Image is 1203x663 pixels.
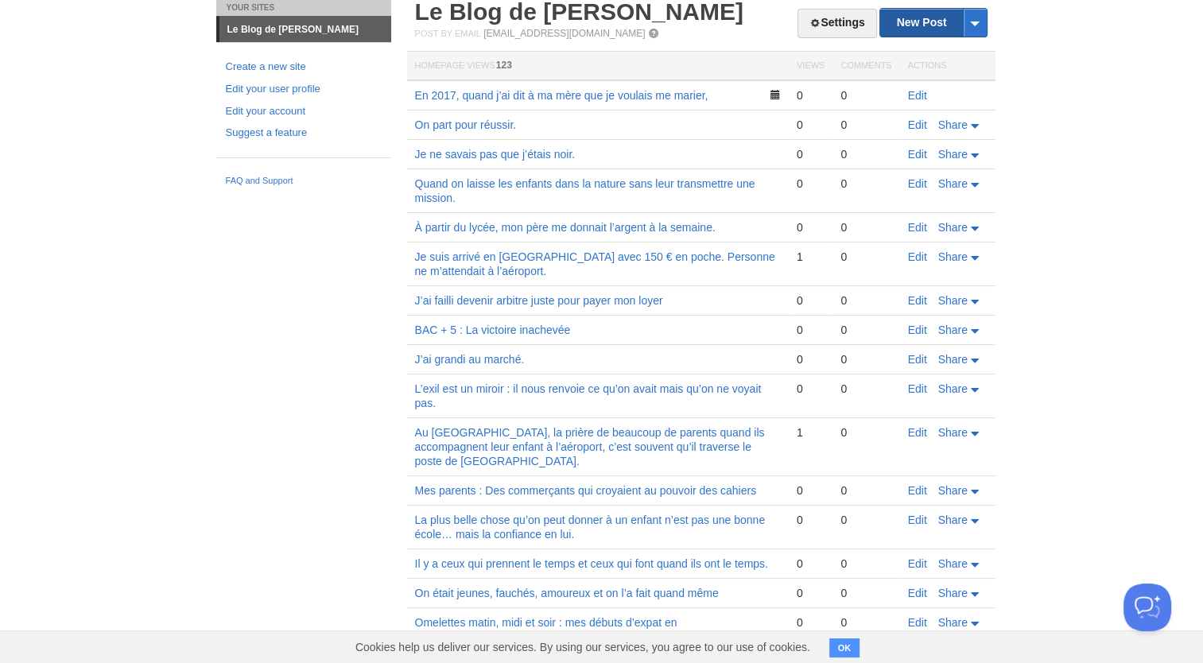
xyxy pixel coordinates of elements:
span: Share [938,426,968,439]
div: 0 [840,293,891,308]
span: Share [938,250,968,263]
iframe: Help Scout Beacon - Open [1123,584,1171,631]
a: Edit [908,118,927,131]
span: Share [938,148,968,161]
th: Comments [832,52,899,81]
a: On part pour réussir. [415,118,517,131]
div: 0 [797,352,825,366]
span: Share [938,221,968,234]
span: Share [938,616,968,629]
div: 0 [840,147,891,161]
div: 0 [840,513,891,527]
a: L’exil est un miroir : il nous renvoie ce qu’on avait mais qu’on ne voyait pas. [415,382,762,409]
div: 0 [840,250,891,264]
div: 0 [840,425,891,440]
div: 1 [797,250,825,264]
a: FAQ and Support [226,174,382,188]
a: Edit [908,514,927,526]
a: Edit [908,89,927,102]
a: La plus belle chose qu’on peut donner à un enfant n’est pas une bonne école… mais la confiance en... [415,514,766,541]
a: Edit [908,148,927,161]
a: New Post [880,9,986,37]
a: J’ai failli devenir arbitre juste pour payer mon loyer [415,294,663,307]
a: Edit your user profile [226,81,382,98]
div: 0 [797,483,825,498]
div: 0 [840,483,891,498]
span: Share [938,484,968,497]
a: J’ai grandi au marché. [415,353,525,366]
button: OK [829,638,860,657]
a: Edit [908,294,927,307]
a: Il y a ceux qui prennent le temps et ceux qui font quand ils ont le temps. [415,557,768,570]
a: Edit [908,484,927,497]
th: Actions [900,52,995,81]
div: 1 [797,425,825,440]
div: 0 [840,586,891,600]
div: 0 [797,176,825,191]
div: 0 [797,615,825,630]
div: 0 [840,556,891,571]
div: 0 [840,88,891,103]
div: 0 [840,176,891,191]
a: Edit [908,221,927,234]
span: Share [938,587,968,599]
a: Create a new site [226,59,382,76]
a: Edit [908,250,927,263]
span: Share [938,294,968,307]
div: 0 [840,118,891,132]
div: 0 [797,220,825,235]
a: Quand on laisse les enfants dans la nature sans leur transmettre une mission. [415,177,755,204]
div: 0 [840,615,891,630]
span: Share [938,382,968,395]
div: 0 [797,556,825,571]
a: Edit [908,587,927,599]
div: 0 [840,220,891,235]
a: Settings [797,9,876,38]
div: 0 [797,118,825,132]
div: 0 [797,586,825,600]
a: En 2017, quand j’ai dit à ma mère que je voulais me marier, [415,89,708,102]
a: BAC + 5 : La victoire inachevée [415,324,571,336]
th: Homepage Views [407,52,789,81]
th: Views [789,52,832,81]
div: 0 [797,293,825,308]
a: Edit [908,353,927,366]
a: Edit your account [226,103,382,120]
a: Je suis arrivé en [GEOGRAPHIC_DATA] avec 150 € en poche. Personne ne m’attendait à l’aéroport. [415,250,775,277]
a: Le Blog de [PERSON_NAME] [219,17,391,42]
span: Post by Email [415,29,481,38]
span: Cookies help us deliver our services. By using our services, you agree to our use of cookies. [340,631,826,663]
a: À partir du lycée, mon père me donnait l’argent à la semaine. [415,221,716,234]
div: 0 [797,323,825,337]
a: Edit [908,382,927,395]
div: 0 [797,88,825,103]
a: Suggest a feature [226,125,382,142]
a: Je ne savais pas que j’étais noir. [415,148,576,161]
a: Mes parents : Des commerçants qui croyaient au pouvoir des cahiers [415,484,757,497]
span: Share [938,118,968,131]
span: Share [938,353,968,366]
div: 0 [840,352,891,366]
a: Edit [908,177,927,190]
span: Share [938,557,968,570]
a: [EMAIL_ADDRESS][DOMAIN_NAME] [483,28,645,39]
a: Edit [908,557,927,570]
a: On était jeunes, fauchés, amoureux et on l’a fait quand même [415,587,719,599]
span: Share [938,514,968,526]
a: Omelettes matin, midi et soir : mes débuts d’expat en [GEOGRAPHIC_DATA]. [415,616,677,643]
span: Share [938,177,968,190]
span: 123 [496,60,512,71]
div: 0 [797,147,825,161]
span: Share [938,324,968,336]
div: 0 [840,323,891,337]
a: Edit [908,426,927,439]
div: 0 [797,382,825,396]
a: Edit [908,616,927,629]
a: Au [GEOGRAPHIC_DATA], la prière de beaucoup de parents quand ils accompagnent leur enfant à l’aér... [415,426,765,467]
div: 0 [797,513,825,527]
div: 0 [840,382,891,396]
a: Edit [908,324,927,336]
